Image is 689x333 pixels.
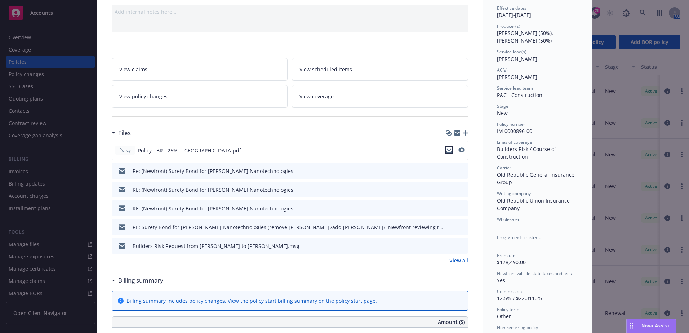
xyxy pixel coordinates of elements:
span: Carrier [497,165,511,171]
span: Old Republic Union Insurance Company [497,197,571,212]
div: [DATE] - [DATE] [497,5,578,19]
span: Writing company [497,190,531,196]
span: [PERSON_NAME] [497,74,537,80]
button: preview file [458,147,465,152]
div: Files [112,128,131,138]
button: download file [447,223,453,231]
div: Re: (Newfront) Surety Bond for [PERSON_NAME] Nanotechnologies [133,167,293,175]
div: RE: Surety Bond for [PERSON_NAME] Nanotechnologies (remove [PERSON_NAME] /add [PERSON_NAME]) -New... [133,223,444,231]
span: Other [497,313,511,320]
span: Builders Risk / Course of Construction [497,146,557,160]
span: $178,490.00 [497,259,526,266]
span: View policy changes [119,93,168,100]
span: Producer(s) [497,23,520,29]
span: View claims [119,66,147,73]
button: preview file [459,186,465,194]
a: View policy changes [112,85,288,108]
span: Newfront will file state taxes and fees [497,270,572,276]
span: Policy - BR - 25% - [GEOGRAPHIC_DATA]pdf [138,147,241,154]
h3: Billing summary [118,276,163,285]
span: Policy term [497,306,519,312]
span: Policy [118,147,132,154]
span: Old Republic General Insurance Group [497,171,576,186]
span: - [497,223,499,230]
span: Amount ($) [438,318,465,326]
span: Nova Assist [641,323,670,329]
div: Drag to move [627,319,636,333]
button: Nova Assist [626,319,676,333]
button: download file [447,205,453,212]
div: Billing summary includes policy changes. View the policy start billing summary on the . [126,297,377,305]
button: preview file [459,205,465,212]
button: preview file [459,167,465,175]
span: IM 0000896-00 [497,128,532,134]
span: [PERSON_NAME] [497,55,537,62]
div: Billing summary [112,276,163,285]
span: View coverage [299,93,334,100]
div: RE: (Newfront) Surety Bond for [PERSON_NAME] Nanotechnologies [133,186,293,194]
span: Lines of coverage [497,139,532,145]
div: Add internal notes here... [115,8,465,15]
span: - [497,241,499,248]
a: View claims [112,58,288,81]
span: Service lead(s) [497,49,526,55]
button: download file [445,146,453,155]
span: Effective dates [497,5,526,11]
span: View scheduled items [299,66,352,73]
span: Commission [497,288,522,294]
span: [PERSON_NAME] (50%), [PERSON_NAME] (50%) [497,30,555,44]
span: Yes [497,277,505,284]
span: New [497,110,508,116]
span: Policy number [497,121,525,127]
a: View scheduled items [292,58,468,81]
a: View all [449,257,468,264]
span: 12.5% / $22,311.25 [497,295,542,302]
button: download file [447,186,453,194]
button: download file [447,167,453,175]
button: download file [447,242,453,250]
button: preview file [459,223,465,231]
span: AC(s) [497,67,508,73]
div: RE: (Newfront) Surety Bond for [PERSON_NAME] Nanotechnologies [133,205,293,212]
span: Service lead team [497,85,533,91]
span: Wholesaler [497,216,520,222]
h3: Files [118,128,131,138]
a: View coverage [292,85,468,108]
button: download file [445,146,453,154]
button: preview file [458,146,465,155]
button: preview file [459,242,465,250]
span: Program administrator [497,234,543,240]
span: Stage [497,103,508,109]
span: Non-recurring policy [497,324,538,330]
a: policy start page [335,297,375,304]
span: Premium [497,252,515,258]
span: P&C - Construction [497,92,542,98]
div: Builders Risk Request from [PERSON_NAME] to [PERSON_NAME].msg [133,242,299,250]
